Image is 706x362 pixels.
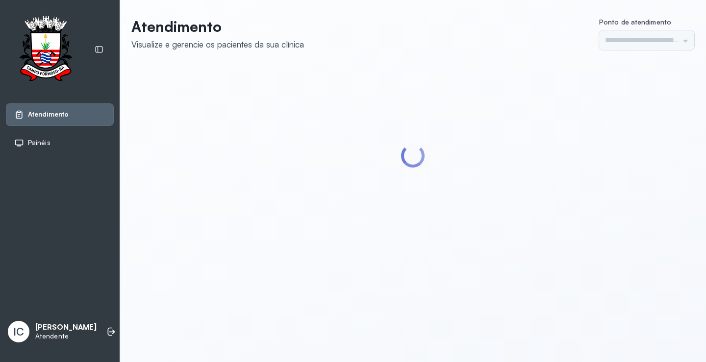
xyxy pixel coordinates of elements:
[10,16,81,84] img: Logotipo do estabelecimento
[28,110,69,119] span: Atendimento
[14,110,105,120] a: Atendimento
[35,332,97,340] p: Atendente
[131,39,304,49] div: Visualize e gerencie os pacientes da sua clínica
[599,18,671,26] span: Ponto de atendimento
[131,18,304,35] p: Atendimento
[35,323,97,332] p: [PERSON_NAME]
[28,139,50,147] span: Painéis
